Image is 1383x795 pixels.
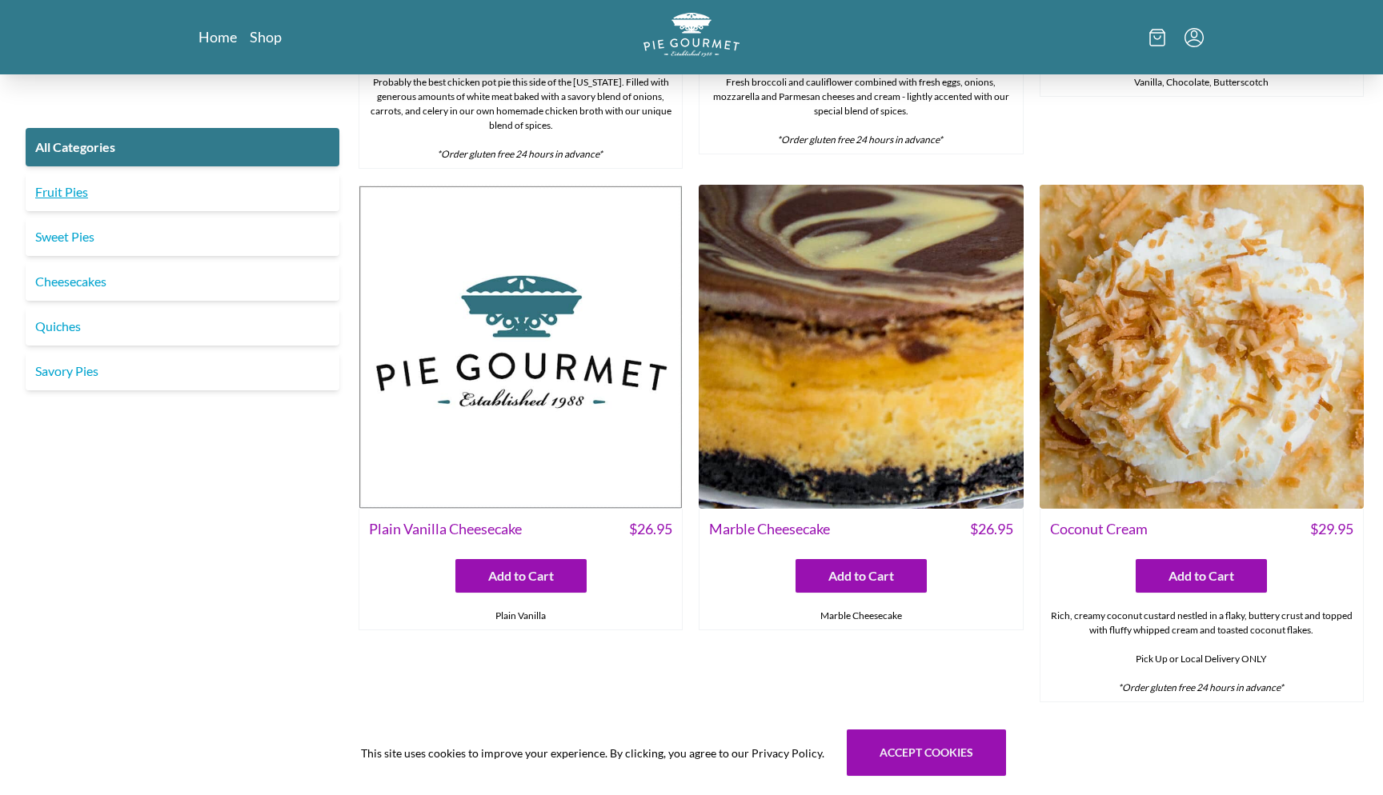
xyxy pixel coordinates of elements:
[1040,69,1363,96] div: Vanilla, Chocolate, Butterscotch
[1040,185,1364,509] img: Coconut Cream
[1169,566,1234,585] span: Add to Cart
[437,148,603,160] em: *Order gluten free 24 hours in advance*
[1050,518,1148,540] span: Coconut Cream
[643,13,740,62] a: Logo
[359,602,682,629] div: Plain Vanilla
[828,566,894,585] span: Add to Cart
[796,559,927,593] button: Add to Cart
[26,128,339,166] a: All Categories
[26,352,339,390] a: Savory Pies
[26,262,339,301] a: Cheesecakes
[970,518,1013,540] span: $ 26.95
[488,566,554,585] span: Add to Cart
[455,559,587,593] button: Add to Cart
[361,745,824,761] span: This site uses cookies to improve your experience. By clicking, you agree to our Privacy Policy.
[26,218,339,256] a: Sweet Pies
[1118,681,1284,693] em: *Order gluten free 24 hours in advance*
[629,518,672,540] span: $ 26.95
[847,729,1006,776] button: Accept cookies
[359,185,683,509] img: Plain Vanilla Cheesecake
[643,13,740,57] img: logo
[198,27,237,46] a: Home
[369,518,522,540] span: Plain Vanilla Cheesecake
[26,307,339,346] a: Quiches
[1310,518,1353,540] span: $ 29.95
[1136,559,1267,593] button: Add to Cart
[1040,602,1363,701] div: Rich, creamy coconut custard nestled in a flaky, buttery crust and topped with fluffy whipped cre...
[777,134,943,146] em: *Order gluten free 24 hours in advance*
[700,69,1022,154] div: Fresh broccoli and cauliflower combined with fresh eggs, onions, mozzarella and Parmesan cheeses ...
[359,69,682,168] div: Probably the best chicken pot pie this side of the [US_STATE]. Filled with generous amounts of wh...
[1185,28,1204,47] button: Menu
[26,173,339,211] a: Fruit Pies
[709,518,830,540] span: Marble Cheesecake
[699,185,1023,509] img: Marble Cheesecake
[700,602,1022,629] div: Marble Cheesecake
[250,27,282,46] a: Shop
